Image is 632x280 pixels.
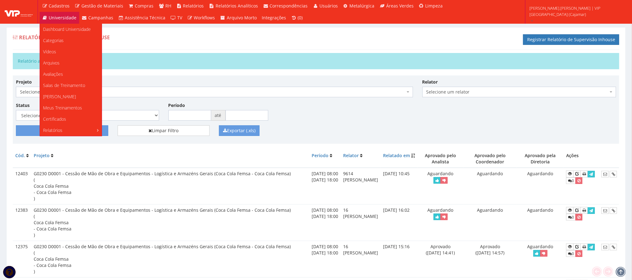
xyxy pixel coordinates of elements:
span: Usuários [319,3,338,9]
td: [DATE] 08:00 [DATE] 18:00 [309,205,341,241]
span: Compras [135,3,154,9]
span: Dashboard Universidade [43,26,91,32]
td: [DATE] 08:00 [DATE] 18:00 [309,168,341,204]
span: Relatórios Analíticos [216,3,258,9]
div: Relatório atualizado(a) com sucesso. [13,53,619,69]
span: Selecione um projeto [16,87,413,97]
td: G0230 D0001 - Cessão de Mão de Obra e Equipamentos - Logística e Armazéns Gerais (Coca Cola Femsa... [31,205,309,241]
span: Salas de Treinamento [43,82,85,88]
th: Aprovado pelo Analista [417,150,464,168]
span: Metalúrgica [350,3,375,9]
td: Aguardando [464,205,517,241]
img: logo [5,7,33,17]
td: [DATE] 08:00 [DATE] 18:00 [309,241,341,278]
span: Cadastros [49,3,70,9]
a: Integrações [259,12,289,24]
button: Exportar (.xls) [219,125,260,136]
label: Status [16,102,30,109]
span: Vídeos [43,49,56,55]
td: 12383 [13,205,31,241]
span: Workflows [194,15,215,21]
a: Cód. [15,152,25,158]
th: Aprovado pela Diretoria [517,150,564,168]
td: [DATE] 16:02 [381,205,417,241]
a: Dashboard Universidade [40,24,102,35]
span: (0) [298,15,303,21]
a: Relatórios [40,125,102,136]
label: Relator [422,79,438,85]
span: Selecione um relator [426,89,608,95]
td: G0230 D0001 - Cessão de Mão de Obra e Equipamentos - Logística e Armazéns Gerais (Coca Cola Femsa... [31,241,309,278]
span: Áreas Verdes [386,3,414,9]
td: Aguardando [517,168,564,204]
a: Universidade [40,12,79,24]
button: Filtrar Lista [16,125,108,136]
label: Projeto [16,79,32,85]
span: Arquivo Morto [227,15,257,21]
span: até [211,110,226,121]
th: Ações [564,150,619,168]
span: Assistência Técnica [125,15,166,21]
span: RH [165,3,171,9]
td: G0230 D0001 - Cessão de Mão de Obra e Equipamentos - Logística e Armazéns Gerais (Coca Cola Femsa... [31,168,309,204]
span: Arquivos [43,60,60,66]
span: Correspondências [270,3,308,9]
a: 0 [566,214,576,220]
span: [PERSON_NAME] [43,94,76,99]
td: 9614 [PERSON_NAME] [341,168,381,204]
span: Avaliações [43,71,63,77]
a: Vídeos [40,46,102,57]
a: Workflows [185,12,218,24]
a: Relatado em [383,152,410,158]
a: Campanhas [79,12,116,24]
a: Avaliações [40,69,102,80]
td: 12375 [13,241,31,278]
td: Aprovado ([DATE] 14:41) [417,241,464,278]
span: TV [177,15,182,21]
td: [DATE] 10:45 [381,168,417,204]
span: Relatórios / Supervisão Inhouse [19,34,110,41]
span: Meus Treinamentos [43,105,82,111]
td: 12403 [13,168,31,204]
span: Categorias [43,37,64,43]
td: Aguardando [417,205,464,241]
span: Selecione um relator [422,87,616,97]
a: Meus Treinamentos [40,102,102,113]
td: Aguardando [517,205,564,241]
a: TV [168,12,185,24]
td: 16 [PERSON_NAME] [341,205,381,241]
td: 16 [PERSON_NAME] [341,241,381,278]
a: Limpar Filtro [118,125,210,136]
span: Relatórios [183,3,204,9]
a: Arquivo Morto [218,12,260,24]
a: Arquivos [40,57,102,69]
span: Campanhas [88,15,113,21]
span: Integrações [262,15,286,21]
a: (0) [289,12,305,24]
a: 0 [566,250,576,257]
label: Período [168,102,185,109]
span: [PERSON_NAME].[PERSON_NAME] | VIP [GEOGRAPHIC_DATA] (Cajamar) [529,5,624,17]
a: Salas de Treinamento [40,80,102,91]
span: Certificados [43,116,66,122]
a: Certificados [40,113,102,125]
td: Aguardando [517,241,564,278]
td: Aguardando [417,168,464,204]
a: Relator [343,152,359,158]
a: [PERSON_NAME] [40,91,102,102]
span: Selecione um projeto [20,89,405,95]
span: Limpeza [425,3,443,9]
button: Enviar E-mail de Teste [601,244,609,250]
a: Período [312,152,328,158]
td: [DATE] 15:16 [381,241,417,278]
th: Aprovado pelo Coordenador [464,150,517,168]
span: Relatórios [43,127,62,133]
a: Registrar Relatório de Supervisão Inhouse [523,34,619,45]
button: Enviar E-mail de Teste [601,171,609,177]
a: Projeto [34,152,50,158]
a: Assistência Técnica [116,12,168,24]
span: Universidade [49,15,77,21]
td: Aguardando [464,168,517,204]
a: 0 [566,177,576,184]
a: Categorias [40,35,102,46]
